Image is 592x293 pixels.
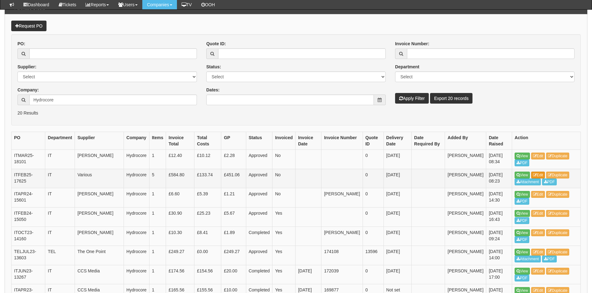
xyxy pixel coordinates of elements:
td: [PERSON_NAME] [75,150,124,169]
a: Edit [531,210,545,217]
a: Request PO [11,21,46,31]
label: Quote ID: [206,41,226,47]
a: View [515,249,530,256]
td: CCS Media [75,265,124,284]
a: PDF [542,178,557,185]
td: [DATE] 08:34 [486,150,512,169]
td: 1 [149,208,166,227]
th: Invoice Number [321,132,363,150]
td: £154.56 [194,265,221,284]
td: £25.23 [194,208,221,227]
td: Hydrocore [124,169,149,188]
label: Dates: [206,87,220,93]
td: Yes [272,208,296,227]
th: Invoiced [272,132,296,150]
td: 0 [363,265,384,284]
a: View [515,210,530,217]
td: ITFEB24-15050 [12,208,45,227]
th: Items [149,132,166,150]
a: Edit [531,249,545,256]
td: [PERSON_NAME] [75,208,124,227]
td: Hydrocore [124,265,149,284]
td: ITAPR24-15601 [12,188,45,208]
td: IT [45,150,75,169]
a: View [515,153,530,159]
th: Invoice Date [296,132,321,150]
a: PDF [542,256,557,262]
td: [PERSON_NAME] [445,246,486,265]
td: Yes [272,246,296,265]
a: Attachment [515,256,541,262]
a: Edit [531,172,545,178]
th: Action [512,132,581,150]
td: ITJUN23-13267 [12,265,45,284]
td: [PERSON_NAME] [445,150,486,169]
a: PDF [515,236,529,243]
td: TELJUL23-13603 [12,246,45,265]
label: Department [395,64,419,70]
td: £133.74 [194,169,221,188]
td: 13596 [363,246,384,265]
a: PDF [515,198,529,205]
a: Edit [531,268,545,275]
td: 0 [363,188,384,208]
td: Hydrocore [124,150,149,169]
td: [DATE] [384,227,412,246]
a: Edit [531,191,545,198]
td: 0 [363,227,384,246]
td: 172039 [321,265,363,284]
label: Company: [17,87,39,93]
a: Duplicate [546,153,569,159]
td: [DATE] [384,246,412,265]
td: No [272,150,296,169]
td: [DATE] [296,265,321,284]
td: [PERSON_NAME] [445,169,486,188]
a: Duplicate [546,210,569,217]
th: Supplier [75,132,124,150]
td: Yes [272,265,296,284]
a: View [515,172,530,178]
td: Hydrocore [124,227,149,246]
td: Hydrocore [124,246,149,265]
td: £584.80 [166,169,194,188]
td: [DATE] 09:24 [486,227,512,246]
td: TEL [45,246,75,265]
a: Duplicate [546,191,569,198]
td: 0 [363,150,384,169]
td: [DATE] 17:00 [486,265,512,284]
td: [DATE] 08:23 [486,169,512,188]
td: IT [45,265,75,284]
label: Supplier: [17,64,37,70]
td: £0.00 [194,246,221,265]
td: £2.28 [221,150,246,169]
td: £249.27 [221,246,246,265]
td: £249.27 [166,246,194,265]
p: 20 Results [17,110,575,116]
th: Invoice Total [166,132,194,150]
td: [DATE] 14:30 [486,188,512,208]
a: View [515,268,530,275]
th: Quote ID [363,132,384,150]
td: [DATE] [384,169,412,188]
td: £1.21 [221,188,246,208]
th: Status [246,132,272,150]
td: [DATE] [384,188,412,208]
td: £8.41 [194,227,221,246]
td: [PERSON_NAME] [321,227,363,246]
label: Status: [206,64,221,70]
td: £10.30 [166,227,194,246]
td: The One Point [75,246,124,265]
td: 0 [363,169,384,188]
td: £20.00 [221,265,246,284]
td: Approved [246,208,272,227]
td: [PERSON_NAME] [445,188,486,208]
td: Approved [246,169,272,188]
a: Duplicate [546,268,569,275]
td: Completed [246,227,272,246]
a: PDF [515,275,529,281]
td: 1 [149,188,166,208]
a: PDF [515,217,529,224]
td: Completed [246,265,272,284]
td: [PERSON_NAME] [445,227,486,246]
td: ITFEB25-17625 [12,169,45,188]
